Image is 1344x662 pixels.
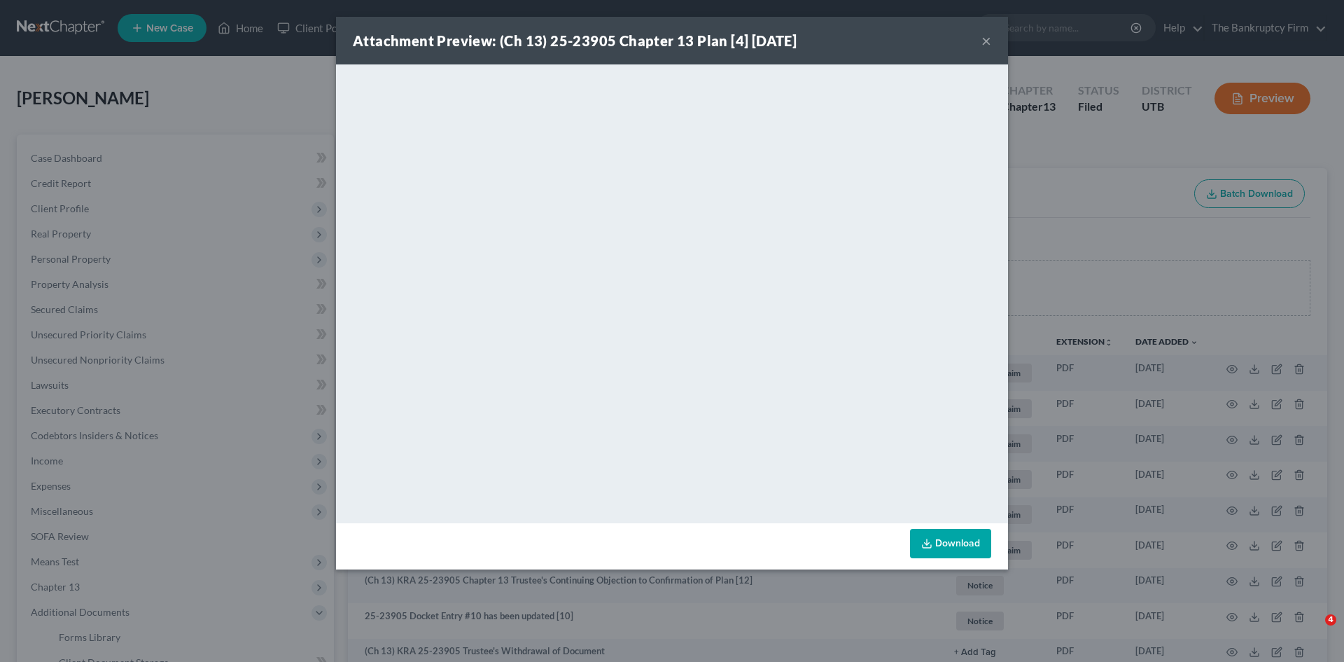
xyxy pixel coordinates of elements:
[1296,614,1330,648] iframe: Intercom live chat
[353,32,797,49] strong: Attachment Preview: (Ch 13) 25-23905 Chapter 13 Plan [4] [DATE]
[910,529,991,558] a: Download
[981,32,991,49] button: ×
[1325,614,1336,626] span: 4
[336,64,1008,520] iframe: <object ng-attr-data='[URL][DOMAIN_NAME]' type='application/pdf' width='100%' height='650px'></ob...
